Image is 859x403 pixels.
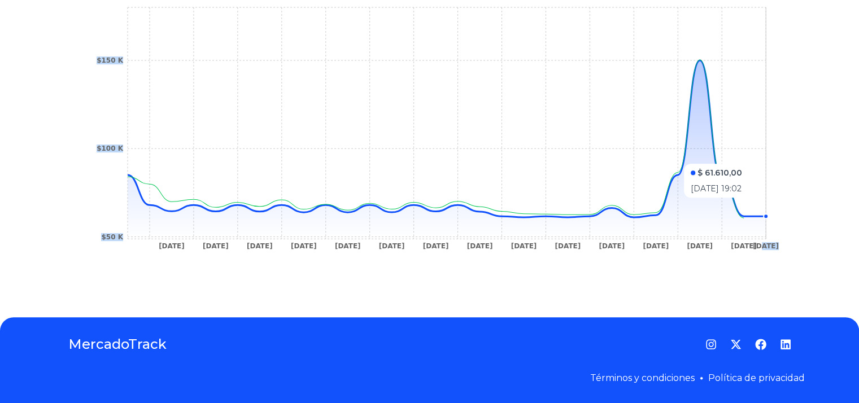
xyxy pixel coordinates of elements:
tspan: [DATE] [731,242,757,250]
tspan: [DATE] [466,242,492,250]
a: LinkedIn [780,339,791,350]
tspan: [DATE] [555,242,581,250]
tspan: [DATE] [753,242,779,250]
a: Facebook [755,339,766,350]
tspan: [DATE] [290,242,316,250]
tspan: [DATE] [334,242,360,250]
a: MercadoTrack [68,335,167,353]
tspan: [DATE] [203,242,229,250]
tspan: [DATE] [599,242,625,250]
tspan: [DATE] [422,242,448,250]
a: Instagram [705,339,717,350]
tspan: $50 K [101,233,123,241]
tspan: [DATE] [643,242,669,250]
tspan: $100 K [97,144,124,152]
tspan: [DATE] [511,242,537,250]
tspan: [DATE] [378,242,404,250]
a: Términos y condiciones [590,373,695,383]
a: Twitter [730,339,742,350]
tspan: [DATE] [246,242,272,250]
tspan: [DATE] [687,242,713,250]
tspan: $150 K [97,56,124,64]
tspan: [DATE] [159,242,185,250]
a: Política de privacidad [708,373,805,383]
